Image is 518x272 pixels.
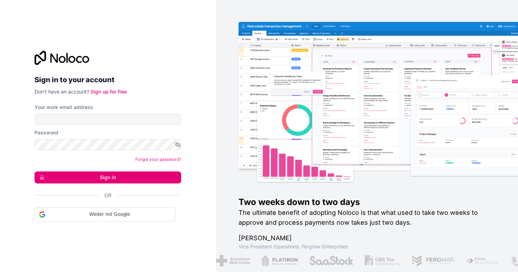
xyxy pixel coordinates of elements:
a: Forgot your password? [135,157,181,162]
input: Email address [35,114,181,125]
div: Weiter mit Google [35,207,175,222]
span: Don't have an account? [35,89,89,95]
h1: Two weeks down to two days [239,197,495,208]
h1: [PERSON_NAME] [239,233,495,243]
img: /assets/gbstax-C-GtDUiK.png [364,255,400,266]
span: Weiter mit Google [48,211,171,218]
a: Sign up for free [91,89,127,95]
img: /assets/fiera-fwj2N5v4.png [465,255,499,266]
h1: Vice President Operations , Fergmar Enterprises [239,243,495,250]
span: Or [104,192,111,199]
input: Password [35,139,181,150]
img: /assets/saastock-C6Zbiodz.png [309,255,353,266]
button: Sign in [35,171,181,183]
img: /assets/american-red-cross-BAupjrZR.png [216,255,250,266]
img: /assets/flatiron-C8eUkumj.png [261,255,298,266]
label: Password [35,129,58,136]
img: /assets/fergmar-CudnrXN5.png [411,255,454,266]
h2: The ultimate benefit of adopting Noloco is that what used to take two weeks to approve and proces... [239,208,495,228]
label: Your work email address [35,104,93,111]
h2: Sign in to your account [35,73,181,86]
